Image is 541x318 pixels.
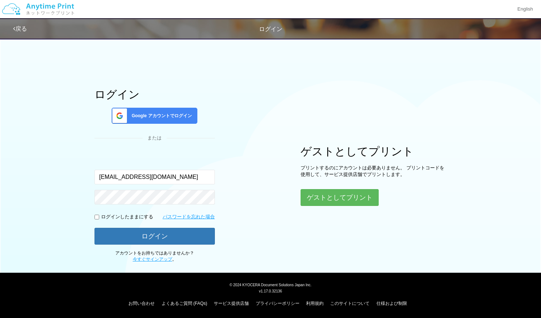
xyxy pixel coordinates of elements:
input: メールアドレス [94,170,215,184]
a: プライバシーポリシー [256,301,300,306]
h1: ゲストとしてプリント [301,145,447,157]
span: Google アカウントでログイン [129,113,192,119]
button: ゲストとしてプリント [301,189,379,206]
span: © 2024 KYOCERA Document Solutions Japan Inc. [229,282,312,287]
span: v1.17.0.32136 [259,289,282,293]
a: パスワードを忘れた場合 [163,214,215,221]
a: サービス提供店舗 [214,301,249,306]
h1: ログイン [94,88,215,100]
a: このサイトについて [330,301,370,306]
a: 今すぐサインアップ [133,257,172,262]
span: ログイン [259,26,282,32]
a: 戻る [13,26,27,32]
span: 。 [133,257,177,262]
a: 仕様および制限 [376,301,407,306]
a: よくあるご質問 (FAQs) [162,301,207,306]
p: プリントするのにアカウントは必要ありません。 プリントコードを使用して、サービス提供店舗でプリントします。 [301,165,447,178]
div: または [94,135,215,142]
p: ログインしたままにする [101,214,153,221]
p: アカウントをお持ちではありませんか？ [94,250,215,263]
button: ログイン [94,228,215,245]
a: お問い合わせ [128,301,155,306]
a: 利用規約 [306,301,324,306]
